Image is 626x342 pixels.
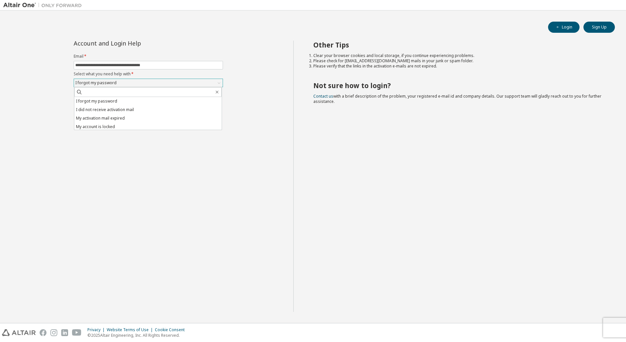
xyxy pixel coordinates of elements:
[40,329,46,336] img: facebook.svg
[50,329,57,336] img: instagram.svg
[313,93,601,104] span: with a brief description of the problem, your registered e-mail id and company details. Our suppo...
[87,332,189,338] p: © 2025 Altair Engineering, Inc. All Rights Reserved.
[3,2,85,9] img: Altair One
[87,327,107,332] div: Privacy
[74,54,223,59] label: Email
[313,93,333,99] a: Contact us
[74,41,193,46] div: Account and Login Help
[74,79,223,87] div: I forgot my password
[74,97,222,105] li: I forgot my password
[155,327,189,332] div: Cookie Consent
[583,22,615,33] button: Sign Up
[313,58,603,64] li: Please check for [EMAIL_ADDRESS][DOMAIN_NAME] mails in your junk or spam folder.
[313,64,603,69] li: Please verify that the links in the activation e-mails are not expired.
[313,81,603,90] h2: Not sure how to login?
[548,22,580,33] button: Login
[2,329,36,336] img: altair_logo.svg
[313,41,603,49] h2: Other Tips
[61,329,68,336] img: linkedin.svg
[74,79,118,86] div: I forgot my password
[72,329,82,336] img: youtube.svg
[74,71,223,77] label: Select what you need help with
[107,327,155,332] div: Website Terms of Use
[313,53,603,58] li: Clear your browser cookies and local storage, if you continue experiencing problems.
